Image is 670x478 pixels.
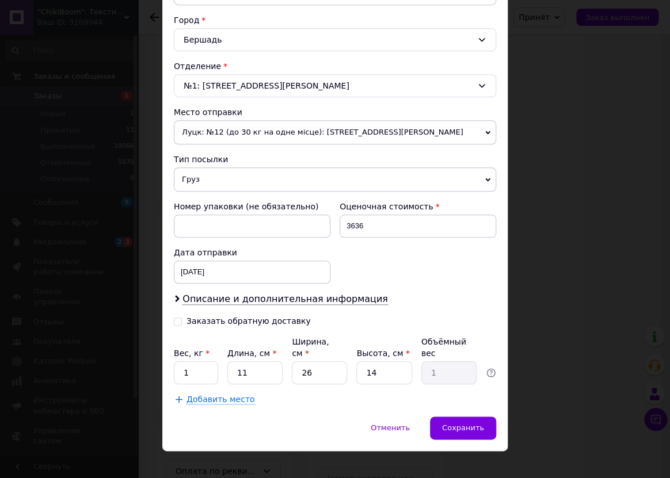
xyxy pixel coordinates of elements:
[371,423,410,432] span: Отменить
[356,349,409,358] label: Высота, см
[186,395,255,404] span: Добавить место
[174,247,330,258] div: Дата отправки
[174,201,330,212] div: Номер упаковки (не обязательно)
[174,28,496,51] div: Бершадь
[174,349,210,358] label: Вес, кг
[182,293,388,305] span: Описание и дополнительная информация
[227,349,276,358] label: Длина, см
[186,316,311,326] div: Заказать обратную доставку
[421,336,477,359] div: Объёмный вес
[340,201,496,212] div: Оценочная стоимость
[174,74,496,97] div: №1: [STREET_ADDRESS][PERSON_NAME]
[174,108,242,117] span: Место отправки
[174,155,228,164] span: Тип посылки
[174,14,496,26] div: Город
[292,337,329,358] label: Ширина, см
[174,167,496,192] span: Груз
[442,423,484,432] span: Сохранить
[174,120,496,144] span: Луцк: №12 (до 30 кг на одне місце): [STREET_ADDRESS][PERSON_NAME]
[174,60,496,72] div: Отделение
